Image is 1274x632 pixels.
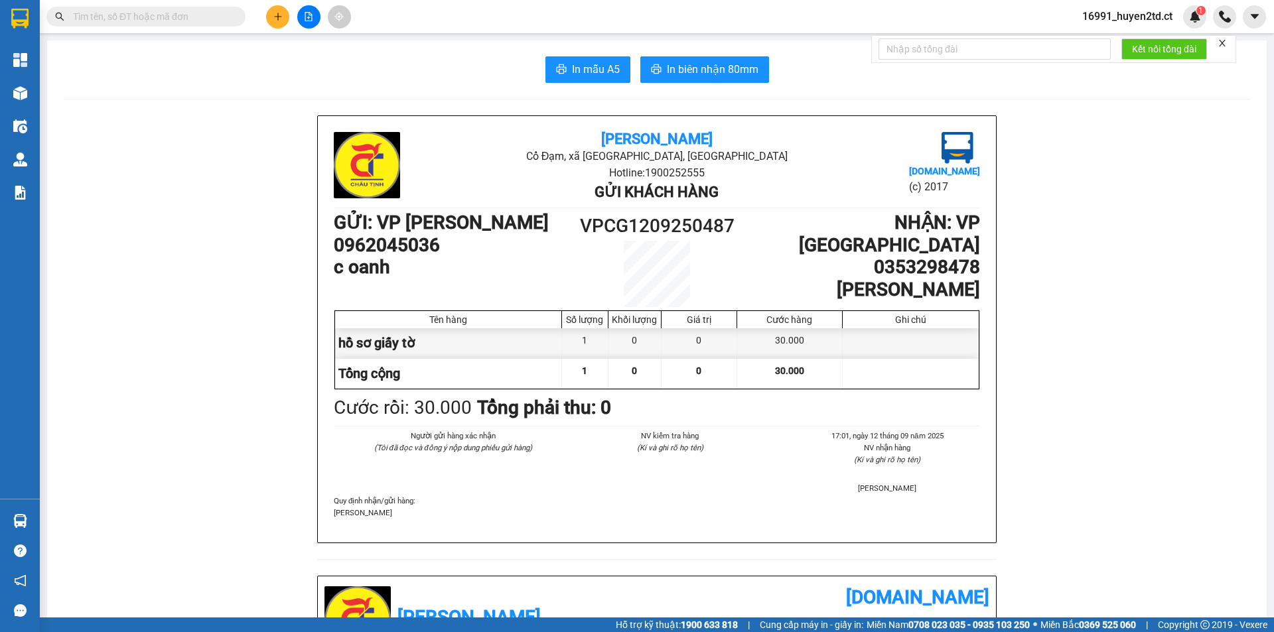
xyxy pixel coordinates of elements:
[795,430,980,442] li: 17:01, ngày 12 tháng 09 năm 2025
[577,430,762,442] li: NV kiểm tra hàng
[334,507,980,519] p: [PERSON_NAME]
[696,365,701,376] span: 0
[576,212,738,241] h1: VPCG1209250487
[1249,11,1261,23] span: caret-down
[374,443,532,452] i: (Tôi đã đọc và đồng ý nộp dung phiếu gửi hàng)
[545,56,630,83] button: printerIn mẫu A5
[908,619,1030,630] strong: 0708 023 035 - 0935 103 250
[741,314,839,325] div: Cước hàng
[334,393,472,422] div: Cước rồi : 30.000
[737,328,843,358] div: 30.000
[909,166,980,176] b: [DOMAIN_NAME]
[942,132,973,164] img: logo.jpg
[297,5,320,29] button: file-add
[1198,6,1203,15] span: 1
[738,279,980,301] h1: [PERSON_NAME]
[1196,6,1206,15] sup: 1
[13,153,27,166] img: warehouse-icon
[338,365,400,381] span: Tổng cộng
[13,86,27,100] img: warehouse-icon
[651,64,662,76] span: printer
[562,328,608,358] div: 1
[637,443,703,452] i: (Kí và ghi rõ họ tên)
[854,455,920,464] i: (Kí và ghi rõ họ tên)
[1121,38,1207,60] button: Kết nối tổng đài
[334,132,400,198] img: logo.jpg
[1200,620,1210,629] span: copyright
[335,328,562,358] div: hồ sơ giấy tờ
[441,164,872,181] li: Hotline: 1900252555
[867,617,1030,632] span: Miền Nam
[73,9,230,24] input: Tìm tên, số ĐT hoặc mã đơn
[612,314,658,325] div: Khối lượng
[665,314,733,325] div: Giá trị
[775,365,804,376] span: 30.000
[1189,11,1201,23] img: icon-new-feature
[640,56,769,83] button: printerIn biên nhận 80mm
[55,12,64,21] span: search
[601,131,713,147] b: [PERSON_NAME]
[1132,42,1196,56] span: Kết nối tổng đài
[879,38,1111,60] input: Nhập số tổng đài
[13,514,27,528] img: warehouse-icon
[846,586,989,608] b: [DOMAIN_NAME]
[795,482,980,494] li: [PERSON_NAME]
[338,314,558,325] div: Tên hàng
[1218,38,1227,48] span: close
[760,617,863,632] span: Cung cấp máy in - giấy in:
[1146,617,1148,632] span: |
[681,619,738,630] strong: 1900 633 818
[11,9,29,29] img: logo-vxr
[14,604,27,617] span: message
[632,365,637,376] span: 0
[799,212,980,256] b: NHẬN : VP [GEOGRAPHIC_DATA]
[14,544,27,557] span: question-circle
[616,617,738,632] span: Hỗ trợ kỹ thuật:
[13,186,27,200] img: solution-icon
[1243,5,1266,29] button: caret-down
[13,119,27,133] img: warehouse-icon
[595,184,719,200] b: Gửi khách hàng
[304,12,313,21] span: file-add
[909,178,980,195] li: (c) 2017
[738,256,980,279] h1: 0353298478
[1040,617,1136,632] span: Miền Bắc
[441,148,872,164] li: Cổ Đạm, xã [GEOGRAPHIC_DATA], [GEOGRAPHIC_DATA]
[334,212,549,233] b: GỬI : VP [PERSON_NAME]
[397,606,541,628] b: [PERSON_NAME]
[334,256,576,279] h1: c oanh
[1072,8,1183,25] span: 16991_huyen2td.ct
[266,5,289,29] button: plus
[334,495,980,519] div: Quy định nhận/gửi hàng :
[1079,619,1136,630] strong: 0369 525 060
[273,12,283,21] span: plus
[608,328,662,358] div: 0
[667,61,758,78] span: In biên nhận 80mm
[662,328,737,358] div: 0
[748,617,750,632] span: |
[582,365,587,376] span: 1
[556,64,567,76] span: printer
[334,234,576,257] h1: 0962045036
[572,61,620,78] span: In mẫu A5
[1033,622,1037,627] span: ⚪️
[360,430,545,442] li: Người gửi hàng xác nhận
[846,314,975,325] div: Ghi chú
[328,5,351,29] button: aim
[795,442,980,454] li: NV nhận hàng
[1219,11,1231,23] img: phone-icon
[13,53,27,67] img: dashboard-icon
[334,12,344,21] span: aim
[477,397,611,418] b: Tổng phải thu: 0
[14,574,27,587] span: notification
[565,314,604,325] div: Số lượng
